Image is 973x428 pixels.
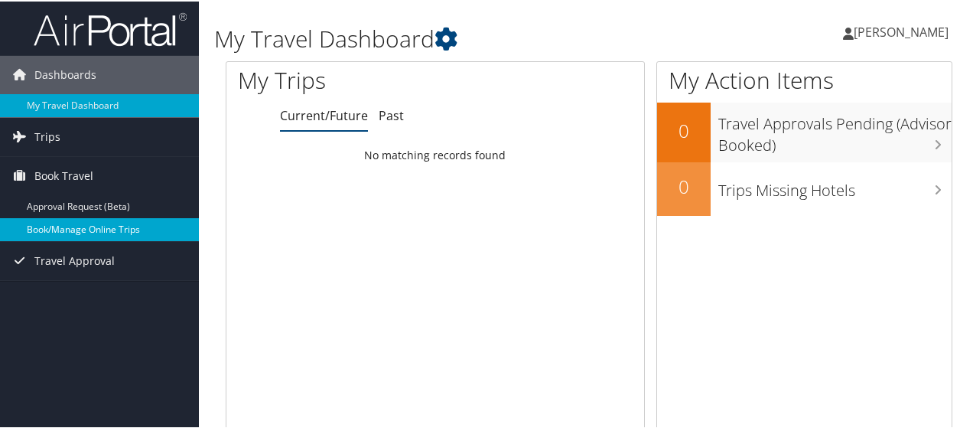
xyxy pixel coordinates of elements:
[657,116,711,142] h2: 0
[238,63,458,95] h1: My Trips
[226,140,644,168] td: No matching records found
[34,10,187,46] img: airportal-logo.png
[854,22,949,39] span: [PERSON_NAME]
[657,101,952,160] a: 0Travel Approvals Pending (Advisor Booked)
[843,8,964,54] a: [PERSON_NAME]
[379,106,404,123] a: Past
[657,63,952,95] h1: My Action Items
[34,116,60,155] span: Trips
[34,155,93,194] span: Book Travel
[214,21,714,54] h1: My Travel Dashboard
[34,240,115,279] span: Travel Approval
[657,161,952,214] a: 0Trips Missing Hotels
[718,104,952,155] h3: Travel Approvals Pending (Advisor Booked)
[34,54,96,93] span: Dashboards
[657,172,711,198] h2: 0
[718,171,952,200] h3: Trips Missing Hotels
[280,106,368,123] a: Current/Future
